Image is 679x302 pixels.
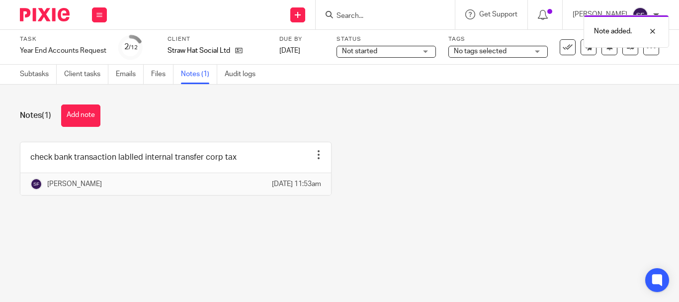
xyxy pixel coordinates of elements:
[20,65,57,84] a: Subtasks
[47,179,102,189] p: [PERSON_NAME]
[594,26,632,36] p: Note added.
[20,8,70,21] img: Pixie
[129,45,138,50] small: /12
[124,41,138,53] div: 2
[30,178,42,190] img: svg%3E
[151,65,173,84] a: Files
[42,111,51,119] span: (1)
[168,35,267,43] label: Client
[337,35,436,43] label: Status
[342,48,377,55] span: Not started
[454,48,507,55] span: No tags selected
[116,65,144,84] a: Emails
[225,65,263,84] a: Audit logs
[181,65,217,84] a: Notes (1)
[336,12,425,21] input: Search
[20,35,106,43] label: Task
[272,179,321,189] p: [DATE] 11:53am
[61,104,100,127] button: Add note
[64,65,108,84] a: Client tasks
[20,46,106,56] div: Year End Accounts Request
[632,7,648,23] img: svg%3E
[20,110,51,121] h1: Notes
[279,35,324,43] label: Due by
[168,46,230,56] p: Straw Hat Social Ltd
[279,47,300,54] span: [DATE]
